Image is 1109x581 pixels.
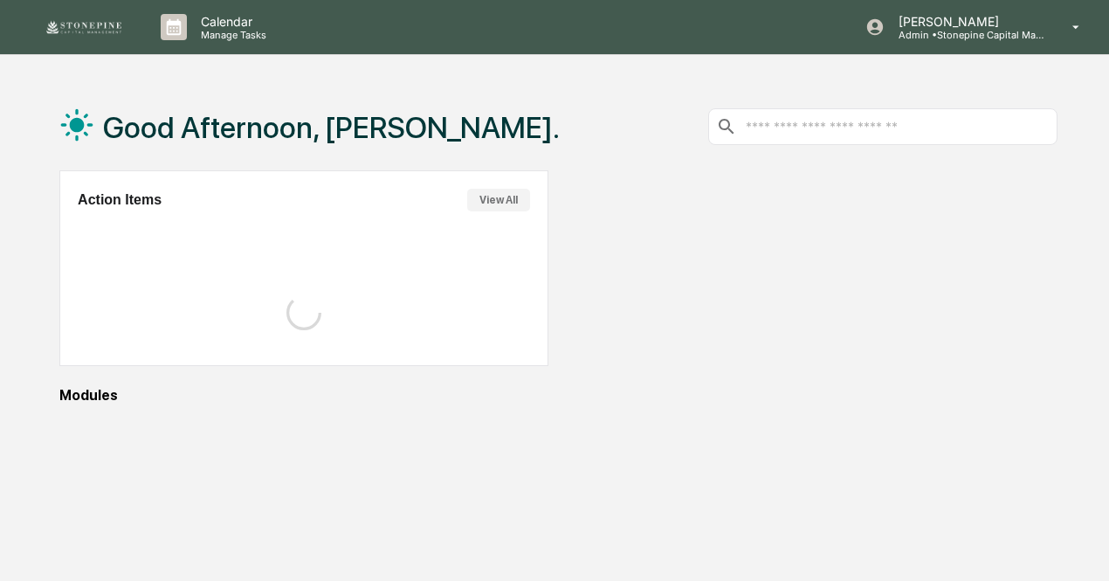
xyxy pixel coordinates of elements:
[42,18,126,36] img: logo
[187,29,275,41] p: Manage Tasks
[78,192,162,208] h2: Action Items
[467,189,530,211] button: View All
[187,14,275,29] p: Calendar
[59,387,1057,404] div: Modules
[885,14,1047,29] p: [PERSON_NAME]
[103,110,560,145] h1: Good Afternoon, [PERSON_NAME].
[885,29,1047,41] p: Admin • Stonepine Capital Management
